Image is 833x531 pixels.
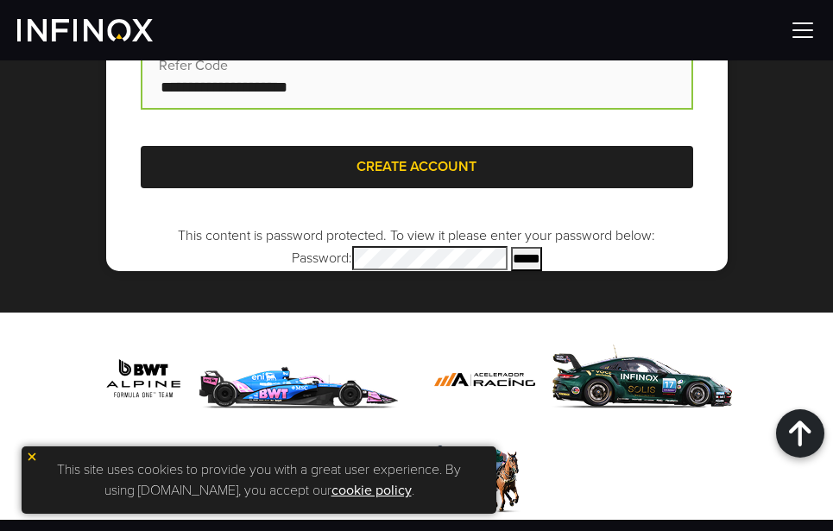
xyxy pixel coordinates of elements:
label: Password: [292,250,508,267]
a: cookie policy [331,482,412,499]
p: This site uses cookies to provide you with a great user experience. By using [DOMAIN_NAME], you a... [30,455,488,505]
a: CREATE ACCOUNT [141,146,693,188]
img: yellow close icon [26,451,38,463]
p: This content is password protected. To view it please enter your password below: [106,225,728,246]
input: Password: [352,246,508,270]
